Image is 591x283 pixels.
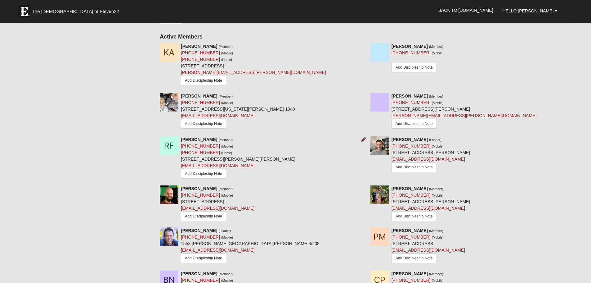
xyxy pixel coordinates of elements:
a: [PHONE_NUMBER] [181,193,220,198]
a: [PHONE_NUMBER] [392,50,431,55]
a: Hello [PERSON_NAME] [498,3,562,19]
small: (Member) [218,45,233,48]
a: [PHONE_NUMBER] [181,50,220,55]
div: [STREET_ADDRESS][PERSON_NAME][PERSON_NAME] [181,136,295,181]
a: [PHONE_NUMBER] [181,144,220,148]
a: Add Discipleship Note [392,162,437,172]
a: Add Discipleship Note [392,119,437,129]
small: (Home) [221,58,232,62]
small: (Mobile) [221,101,233,105]
a: [EMAIL_ADDRESS][DOMAIN_NAME] [181,113,254,118]
a: [PHONE_NUMBER] [181,150,220,155]
a: [PHONE_NUMBER] [181,57,220,62]
a: [EMAIL_ADDRESS][DOMAIN_NAME] [181,163,254,168]
span: The [DEMOGRAPHIC_DATA] of Eleven22 [32,8,119,15]
strong: [PERSON_NAME] [181,44,217,49]
small: (Member) [429,45,443,48]
a: Add Discipleship Note [181,119,226,129]
small: (Mobile) [221,51,233,55]
small: (Leader) [218,229,231,233]
div: 1553 [PERSON_NAME][GEOGRAPHIC_DATA][PERSON_NAME]-5208 [181,227,320,266]
strong: [PERSON_NAME] [392,44,428,49]
strong: [PERSON_NAME] [181,186,217,191]
a: [PERSON_NAME][EMAIL_ADDRESS][PERSON_NAME][DOMAIN_NAME] [181,70,326,75]
a: Add Discipleship Note [181,169,226,179]
div: [STREET_ADDRESS][PERSON_NAME] [392,185,470,223]
small: (Mobile) [432,194,444,197]
small: (Member) [218,138,233,142]
small: (Member) [218,187,233,191]
a: [EMAIL_ADDRESS][DOMAIN_NAME] [181,206,254,211]
small: (Mobile) [221,235,233,239]
a: [PHONE_NUMBER] [181,235,220,240]
img: Eleven22 logo [18,5,30,18]
div: [STREET_ADDRESS][PERSON_NAME] [392,93,537,131]
a: Add Discipleship Note [392,63,437,72]
a: Back to [DOMAIN_NAME] [434,2,498,18]
a: [PHONE_NUMBER] [392,235,431,240]
a: [PHONE_NUMBER] [181,100,220,105]
small: (Member) [218,94,233,98]
a: Add Discipleship Note [181,76,226,85]
a: [PERSON_NAME][EMAIL_ADDRESS][PERSON_NAME][DOMAIN_NAME] [392,113,537,118]
div: [STREET_ADDRESS] [392,227,465,265]
small: (Mobile) [432,235,444,239]
a: [EMAIL_ADDRESS][DOMAIN_NAME] [392,157,465,162]
a: [EMAIL_ADDRESS][DOMAIN_NAME] [181,248,254,253]
span: Hello [PERSON_NAME] [503,8,554,13]
strong: [PERSON_NAME] [392,137,428,142]
small: (Home) [221,151,232,155]
small: (Member) [429,187,443,191]
small: (Mobile) [432,101,444,105]
div: [STREET_ADDRESS] [181,43,326,88]
strong: [PERSON_NAME] [181,137,217,142]
a: [PHONE_NUMBER] [392,144,431,148]
a: [PHONE_NUMBER] [392,193,431,198]
small: (Mobile) [432,51,444,55]
div: [STREET_ADDRESS][US_STATE][PERSON_NAME]-1940 [181,93,295,131]
small: (Mobile) [221,194,233,197]
a: [PHONE_NUMBER] [392,100,431,105]
strong: [PERSON_NAME] [181,271,217,276]
a: Add Discipleship Note [392,212,437,221]
strong: [PERSON_NAME] [392,228,428,233]
small: (Member) [429,229,443,233]
div: [STREET_ADDRESS][PERSON_NAME] [392,136,470,174]
a: [EMAIL_ADDRESS][DOMAIN_NAME] [392,248,465,253]
a: Add Discipleship Note [392,253,437,263]
strong: [PERSON_NAME] [181,228,217,233]
strong: [PERSON_NAME] [392,186,428,191]
small: (Member) [429,94,443,98]
strong: [PERSON_NAME] [181,94,217,98]
a: The [DEMOGRAPHIC_DATA] of Eleven22 [15,2,139,18]
h4: Active Members [160,34,571,40]
small: (Mobile) [221,144,233,148]
strong: [PERSON_NAME] [392,271,428,276]
div: [STREET_ADDRESS] [181,185,254,223]
small: (Mobile) [432,144,444,148]
a: Add Discipleship Note [181,212,226,221]
a: Add Discipleship Note [181,253,226,263]
small: (Leader) [429,138,441,142]
strong: [PERSON_NAME] [392,94,428,98]
a: [EMAIL_ADDRESS][DOMAIN_NAME] [392,206,465,211]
